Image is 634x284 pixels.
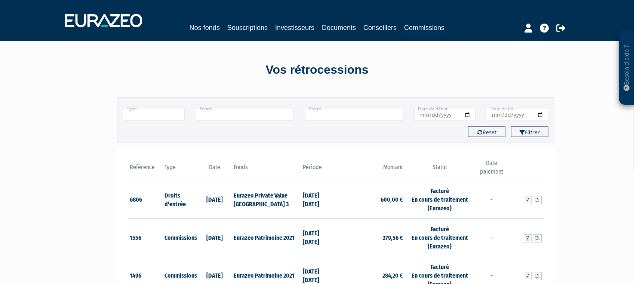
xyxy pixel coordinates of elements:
[197,218,232,256] td: [DATE]
[227,22,268,33] a: Souscriptions
[474,159,509,180] th: Date paiement
[474,180,509,219] td: -
[163,218,197,256] td: Commissions
[405,218,474,256] td: Facturé En cours de traitement (Eurazeo)
[468,126,505,137] button: Reset
[197,180,232,219] td: [DATE]
[128,180,163,219] td: 6806
[322,22,356,33] a: Documents
[622,34,631,101] p: Besoin d'aide ?
[163,159,197,180] th: Type
[197,159,232,180] th: Date
[104,61,530,79] div: Vos rétrocessions
[232,218,301,256] td: Eurazeo Patrimoine 2021
[336,218,405,256] td: 279,56 €
[275,22,314,33] a: Investisseurs
[190,22,220,33] a: Nos fonds
[511,126,548,137] button: Filtrer
[65,14,142,27] img: 1732889491-logotype_eurazeo_blanc_rvb.png
[405,159,474,180] th: Statut
[405,180,474,219] td: Facturé En cours de traitement (Eurazeo)
[336,180,405,219] td: 600,00 €
[363,22,397,33] a: Conseillers
[404,22,444,34] a: Commissions
[232,159,301,180] th: Fonds
[301,218,336,256] td: [DATE] [DATE]
[128,218,163,256] td: 1556
[232,180,301,219] td: Eurazeo Private Value [GEOGRAPHIC_DATA] 3
[301,159,336,180] th: Période
[336,159,405,180] th: Montant
[474,218,509,256] td: -
[128,159,163,180] th: Référence
[301,180,336,219] td: [DATE] [DATE]
[163,180,197,219] td: Droits d'entrée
